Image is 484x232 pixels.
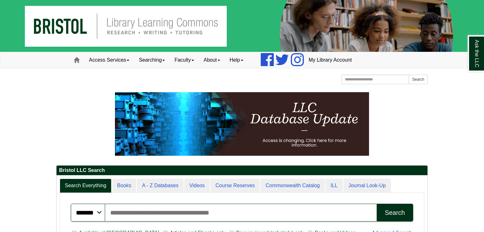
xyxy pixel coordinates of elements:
[260,179,325,193] a: Commonwealth Catalog
[377,204,413,222] button: Search
[84,52,134,68] a: Access Services
[184,179,210,193] a: Videos
[385,209,405,216] div: Search
[211,179,260,193] a: Course Reserves
[409,75,428,84] button: Search
[137,179,184,193] a: A - Z Databases
[60,179,111,193] a: Search Everything
[112,179,136,193] a: Books
[225,52,248,68] a: Help
[57,166,427,175] h2: Bristol LLC Search
[134,52,170,68] a: Searching
[115,92,369,156] img: HTML tutorial
[343,179,391,193] a: Journal Look-Up
[199,52,225,68] a: About
[326,179,343,193] a: ILL
[170,52,199,68] a: Faculty
[304,52,357,68] a: My Library Account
